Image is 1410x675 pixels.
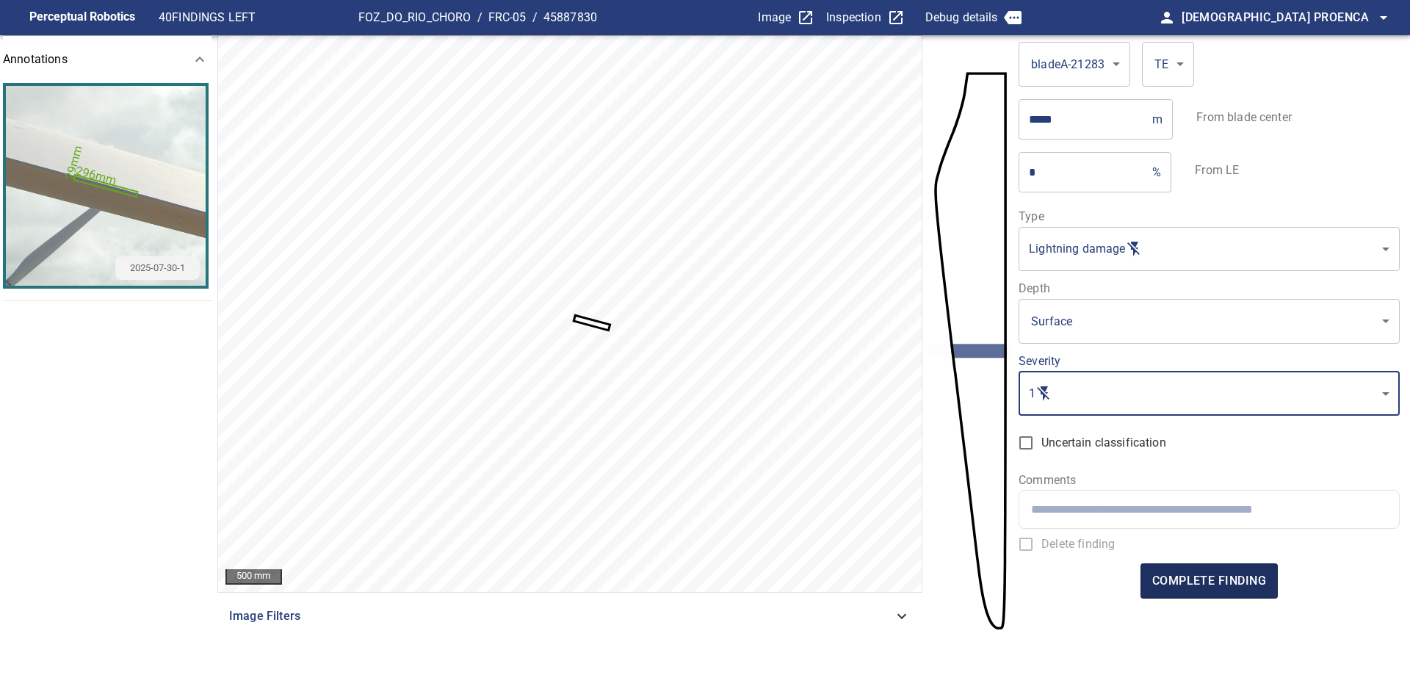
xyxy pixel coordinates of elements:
div: Annotations [3,36,214,83]
span: arrow_drop_down [1375,9,1392,26]
span: person [1158,9,1176,26]
span: / [532,9,538,26]
div: Surface [1029,312,1375,331]
button: complete finding [1140,563,1278,599]
span: 2025-07-30-1 [121,261,194,275]
label: From blade center [1196,112,1292,123]
a: Inspection [826,9,905,26]
div: Lightning damage [1019,226,1399,271]
div: Surface [1019,298,1399,344]
div: TE [1142,41,1194,87]
p: Image [758,9,791,26]
div: TE [1152,55,1171,73]
a: Image [758,9,814,26]
span: Image Filters [229,607,893,625]
span: Uncertain classification [1041,434,1166,452]
span: Delete finding [1041,535,1115,553]
div: 1 [1019,371,1399,416]
a: 45887830 [543,10,597,24]
div: Image Filters [217,599,922,634]
span: complete finding [1152,571,1266,591]
button: [DEMOGRAPHIC_DATA] Proenca [1176,3,1392,32]
p: Debug details [925,9,998,26]
div: Does not match with suggested severity of 2 [1029,385,1375,403]
p: Annotations [3,51,68,68]
p: FOZ_DO_RIO_CHORO [358,9,471,26]
figcaption: Perceptual Robotics [29,6,135,29]
div: bladeA-21283 [1019,41,1130,87]
label: Comments [1019,474,1399,486]
label: From LE [1195,165,1239,176]
span: / [477,9,482,26]
p: m [1152,112,1163,126]
div: Does not match with suggested type of dirt_fouling [1029,240,1375,258]
img: Cropped image of finding key FOZ_DO_RIO_CHORO/FRC-05/45887830-79d2-11f0-98c2-6569dd0e5c9d. Inspec... [6,86,206,286]
button: 2025-07-30-1 [6,86,206,286]
label: Severity [1019,355,1399,367]
a: FRC-05 [488,10,527,24]
span: [DEMOGRAPHIC_DATA] Proenca [1182,7,1392,28]
p: % [1152,165,1161,179]
p: 40 FINDINGS LEFT [159,9,358,26]
p: Inspection [826,9,881,26]
label: Depth [1019,283,1399,295]
div: bladeA-21283 [1029,55,1107,73]
label: Type [1019,211,1399,223]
